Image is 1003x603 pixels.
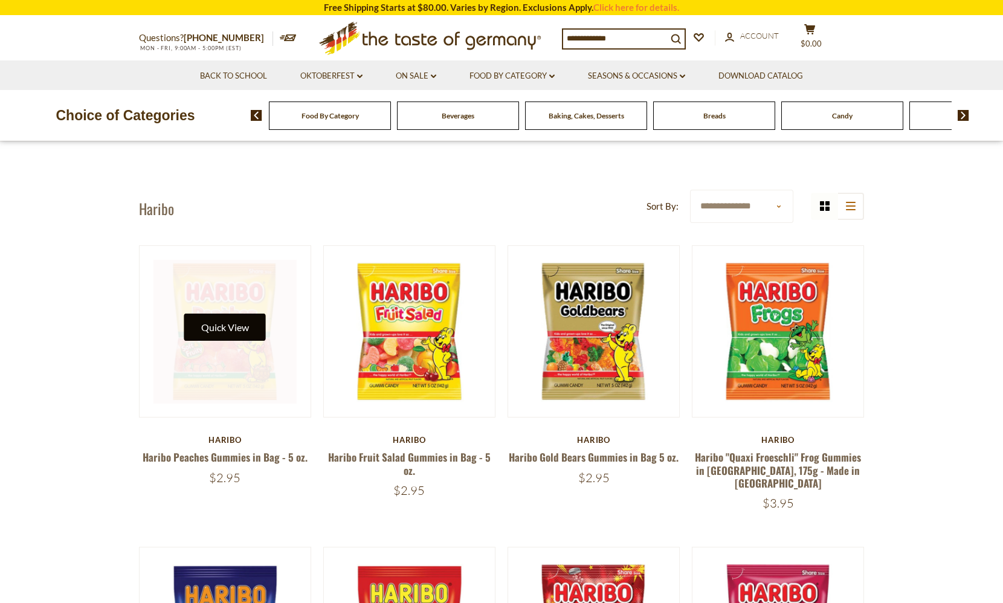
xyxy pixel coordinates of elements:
[139,30,273,46] p: Questions?
[549,111,624,120] a: Baking, Cakes, Desserts
[139,199,174,218] h1: Haribo
[140,246,311,417] img: Haribo
[442,111,474,120] a: Beverages
[396,69,436,83] a: On Sale
[469,69,555,83] a: Food By Category
[508,246,679,417] img: Haribo
[725,30,779,43] a: Account
[692,246,863,417] img: Haribo
[588,69,685,83] a: Seasons & Occasions
[740,31,779,40] span: Account
[393,483,425,498] span: $2.95
[324,246,495,417] img: Haribo
[509,450,679,465] a: Haribo Gold Bears Gummies in Bag 5 oz.
[139,45,242,51] span: MON - FRI, 9:00AM - 5:00PM (EST)
[323,435,495,445] div: Haribo
[143,450,308,465] a: Haribo Peaches Gummies in Bag - 5 oz.
[801,39,822,48] span: $0.00
[792,24,828,54] button: $0.00
[832,111,853,120] a: Candy
[251,110,262,121] img: previous arrow
[695,450,861,491] a: Haribo "Quaxi Froeschli" Frog Gummies in [GEOGRAPHIC_DATA], 175g - Made in [GEOGRAPHIC_DATA]
[763,495,794,511] span: $3.95
[647,199,679,214] label: Sort By:
[508,435,680,445] div: Haribo
[200,69,267,83] a: Back to School
[209,470,240,485] span: $2.95
[302,111,359,120] a: Food By Category
[184,32,264,43] a: [PHONE_NUMBER]
[958,110,969,121] img: next arrow
[184,314,266,341] button: Quick View
[593,2,679,13] a: Click here for details.
[578,470,610,485] span: $2.95
[718,69,803,83] a: Download Catalog
[703,111,726,120] a: Breads
[692,435,864,445] div: Haribo
[328,450,491,477] a: Haribo Fruit Salad Gummies in Bag - 5 oz.
[300,69,363,83] a: Oktoberfest
[139,435,311,445] div: Haribo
